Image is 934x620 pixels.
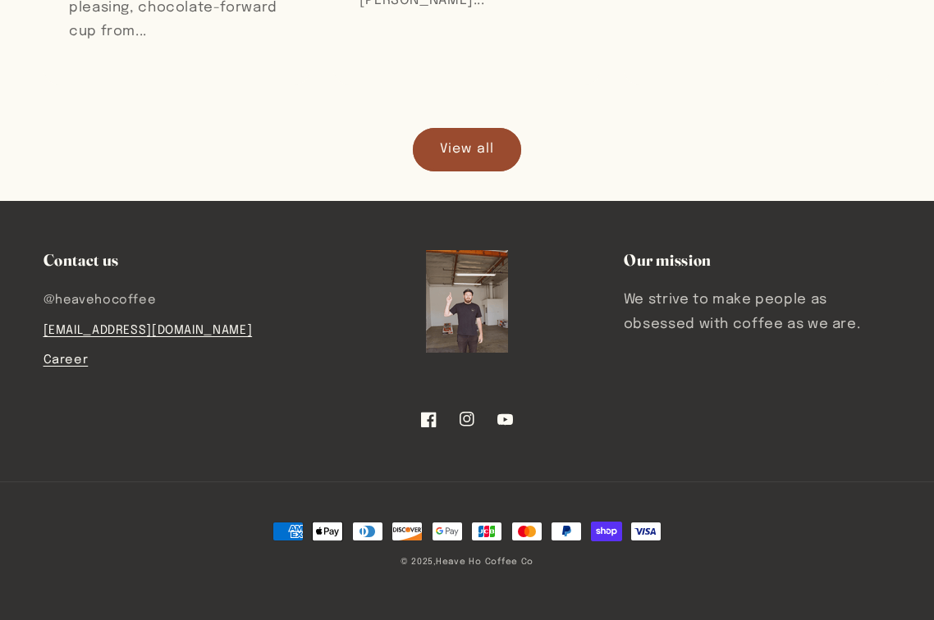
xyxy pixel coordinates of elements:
h2: Our mission [624,250,891,271]
p: We strive to make people as obsessed with coffee as we are. [624,288,891,336]
h2: Contact us [43,250,311,271]
small: © 2025, [401,558,533,566]
a: View all [413,128,521,171]
a: Career [43,345,89,375]
a: @heavehocoffee [43,289,157,315]
a: Heave Ho Coffee Co [436,558,533,566]
a: [EMAIL_ADDRESS][DOMAIN_NAME] [43,316,253,345]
